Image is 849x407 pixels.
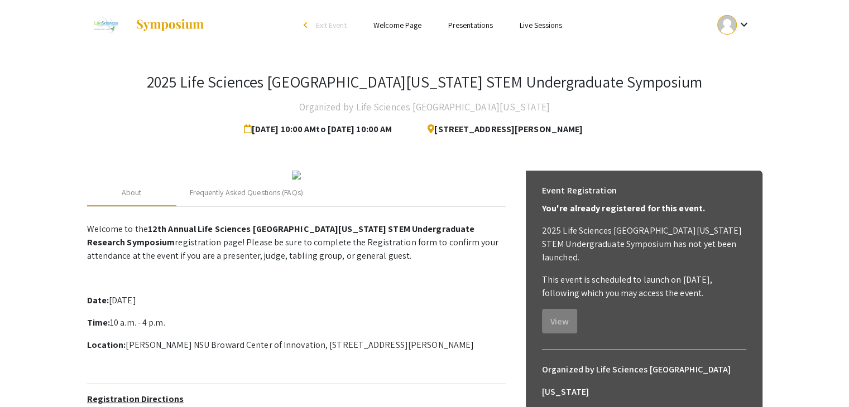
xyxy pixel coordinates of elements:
a: Live Sessions [520,20,562,30]
a: Presentations [448,20,493,30]
h6: Organized by Life Sciences [GEOGRAPHIC_DATA][US_STATE] [542,358,746,403]
img: 32153a09-f8cb-4114-bf27-cfb6bc84fc69.png [292,171,301,180]
p: [DATE] [87,294,506,307]
p: 10 a.m. - 4 p.m. [87,316,506,330]
img: Symposium by ForagerOne [135,18,205,32]
p: 2025 Life Sciences [GEOGRAPHIC_DATA][US_STATE] STEM Undergraduate Symposium has not yet been laun... [542,224,746,264]
iframe: Chat [8,357,47,399]
a: Welcome Page [373,20,421,30]
button: Expand account dropdown [706,12,762,37]
div: arrow_back_ios [304,22,310,28]
strong: 12th Annual Life Sciences [GEOGRAPHIC_DATA][US_STATE] STEM Undergraduate Research Symposium [87,223,475,248]
p: You're already registered for this event. [542,202,746,215]
div: About [122,187,142,198]
mat-icon: Expand account dropdown [737,18,750,31]
img: 2025 Life Sciences South Florida STEM Undergraduate Symposium [87,11,124,39]
button: View [542,309,577,333]
strong: Location: [87,339,126,351]
strong: Date: [87,294,109,306]
h3: 2025 Life Sciences [GEOGRAPHIC_DATA][US_STATE] STEM Undergraduate Symposium [147,72,702,91]
u: Registration Directions [87,393,184,405]
h6: Event Registration [542,180,617,202]
div: Frequently Asked Questions (FAQs) [190,187,303,198]
p: Welcome to the registration page! Please be sure to complete the Registration form to confirm you... [87,222,506,263]
span: Exit Event [316,20,347,30]
span: [DATE] 10:00 AM to [DATE] 10:00 AM [244,118,396,140]
a: 2025 Life Sciences South Florida STEM Undergraduate Symposium [87,11,205,39]
strong: Time: [87,317,111,328]
span: [STREET_ADDRESS][PERSON_NAME] [419,118,583,140]
p: [PERSON_NAME] NSU Broward Center of Innovation, [STREET_ADDRESS][PERSON_NAME] [87,338,506,352]
p: This event is scheduled to launch on [DATE], following which you may access the event. [542,273,746,300]
h4: Organized by Life Sciences [GEOGRAPHIC_DATA][US_STATE] [299,96,549,118]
